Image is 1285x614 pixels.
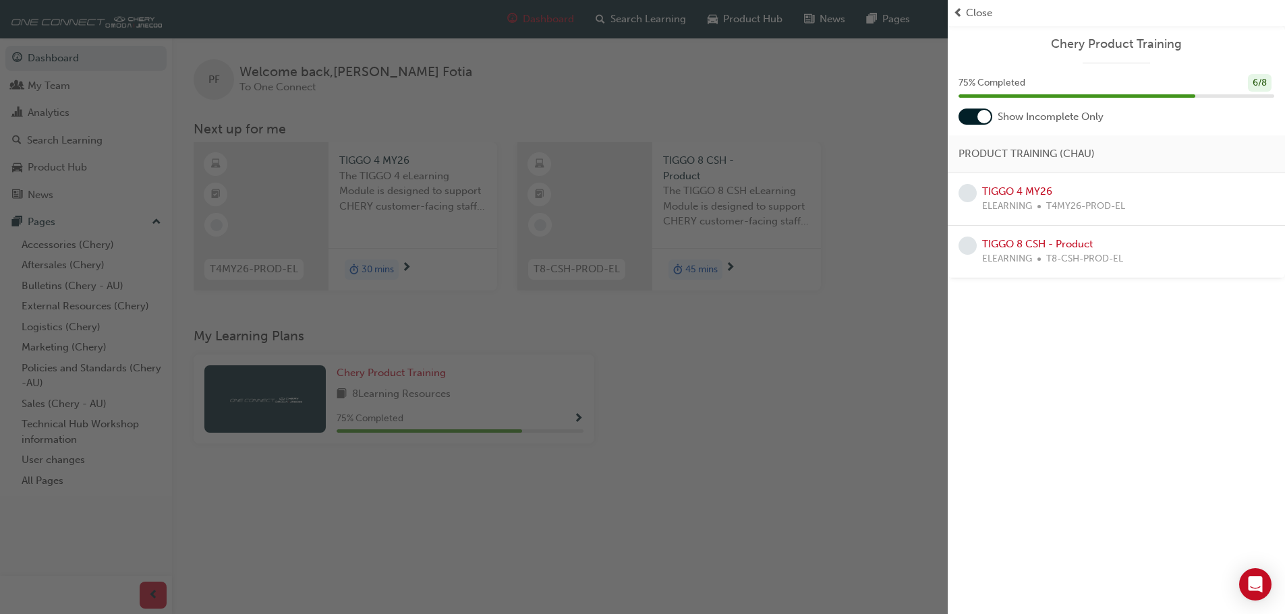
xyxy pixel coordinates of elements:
[1239,568,1272,601] div: Open Intercom Messenger
[982,238,1093,250] a: TIGGO 8 CSH - Product
[959,75,1025,91] span: 75 % Completed
[982,199,1032,214] span: ELEARNING
[959,36,1274,52] a: Chery Product Training
[982,185,1052,197] a: TIGGO 4 MY26
[1046,199,1125,214] span: T4MY26-PROD-EL
[959,146,1095,162] span: PRODUCT TRAINING (CHAU)
[982,251,1032,267] span: ELEARNING
[953,5,1280,21] button: prev-iconClose
[1248,74,1272,92] div: 6 / 8
[953,5,963,21] span: prev-icon
[959,237,977,255] span: learningRecordVerb_NONE-icon
[966,5,992,21] span: Close
[998,109,1104,125] span: Show Incomplete Only
[1046,251,1123,267] span: T8-CSH-PROD-EL
[959,184,977,202] span: learningRecordVerb_NONE-icon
